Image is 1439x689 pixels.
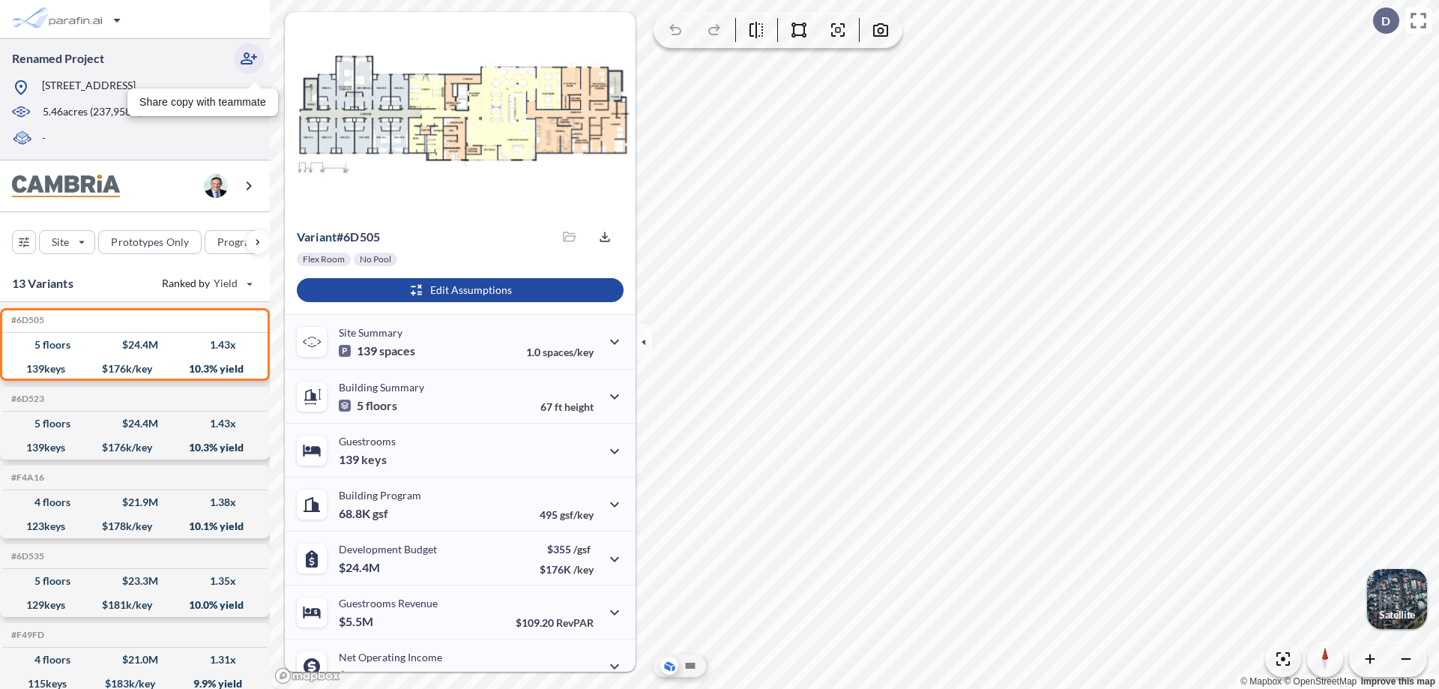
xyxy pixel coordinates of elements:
[339,543,437,556] p: Development Budget
[8,315,44,325] h5: Click to copy the code
[339,651,442,664] p: Net Operating Income
[1284,676,1357,687] a: OpenStreetMap
[139,94,266,110] p: Share copy with teammate
[39,230,95,254] button: Site
[372,506,388,521] span: gsf
[12,175,120,198] img: BrandImage
[660,657,678,675] button: Aerial View
[339,614,375,629] p: $5.5M
[1379,609,1415,621] p: Satellite
[52,235,69,250] p: Site
[573,563,594,576] span: /key
[8,551,44,562] h5: Click to copy the code
[339,381,424,394] p: Building Summary
[1381,14,1390,28] p: D
[366,398,397,413] span: floors
[339,452,387,467] p: 139
[1240,676,1282,687] a: Mapbox
[297,229,380,244] p: # 6d505
[561,670,594,683] span: margin
[297,278,624,302] button: Edit Assumptions
[274,667,340,685] a: Mapbox homepage
[8,630,44,640] h5: Click to copy the code
[339,398,397,413] p: 5
[43,104,142,121] p: 5.46 acres ( 237,958 sf)
[556,616,594,629] span: RevPAR
[516,616,594,629] p: $109.20
[297,229,337,244] span: Variant
[12,274,73,292] p: 13 Variants
[339,668,375,683] p: $2.5M
[526,346,594,358] p: 1.0
[540,400,594,413] p: 67
[360,253,391,265] p: No Pool
[339,597,438,610] p: Guestrooms Revenue
[361,452,387,467] span: keys
[555,400,562,413] span: ft
[430,283,512,298] p: Edit Assumptions
[560,508,594,521] span: gsf/key
[12,50,104,67] p: Renamed Project
[204,174,228,198] img: user logo
[150,271,262,295] button: Ranked by Yield
[540,563,594,576] p: $176K
[573,543,591,556] span: /gsf
[303,253,345,265] p: Flex Room
[111,235,189,250] p: Prototypes Only
[339,560,382,575] p: $24.4M
[8,394,44,404] h5: Click to copy the code
[205,230,286,254] button: Program
[379,343,415,358] span: spaces
[530,670,594,683] p: 45.0%
[1367,569,1427,629] img: Switcher Image
[42,130,46,148] p: -
[1361,676,1435,687] a: Improve this map
[339,435,396,448] p: Guestrooms
[540,508,594,521] p: 495
[339,343,415,358] p: 139
[339,489,421,502] p: Building Program
[681,657,699,675] button: Site Plan
[42,78,136,97] p: [STREET_ADDRESS]
[339,326,402,339] p: Site Summary
[214,276,238,291] span: Yield
[540,543,594,556] p: $355
[217,235,259,250] p: Program
[564,400,594,413] span: height
[339,506,388,521] p: 68.8K
[1367,569,1427,629] button: Switcher ImageSatellite
[8,472,44,483] h5: Click to copy the code
[98,230,202,254] button: Prototypes Only
[543,346,594,358] span: spaces/key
